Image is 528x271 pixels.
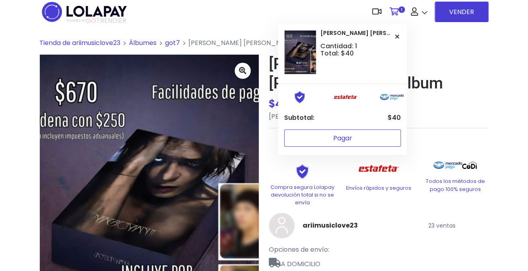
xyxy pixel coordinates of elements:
[269,96,489,112] div: $
[303,221,358,230] a: ariimusiclove23
[373,90,410,104] img: Mercado Pago Logo
[284,114,314,121] strong: Subtotal:
[67,17,126,25] span: TRENDIER
[85,16,96,25] span: GO
[422,177,489,193] p: Todos los métodos de pago 100% seguros
[188,38,319,47] span: [PERSON_NAME] [PERSON_NAME] Album
[281,90,318,104] img: Shield
[398,6,405,13] span: 1
[39,38,120,47] a: Tienda de ariimusiclove23
[67,18,85,23] span: POWERED BY
[269,183,336,207] p: Compra segura Lolapay devolución total si no se envía
[394,30,401,43] button: Quitar del carrito
[269,255,489,269] span: A DOMICILIO
[428,222,456,230] small: 23 ventas
[462,157,477,173] img: Codi Logo
[269,245,329,254] span: Opciones de envío:
[129,38,157,47] a: Álbumes
[284,30,316,74] img: small_1758990538662.jpeg
[39,38,489,54] nav: breadcrumb
[284,30,401,36] a: [PERSON_NAME] [PERSON_NAME] Album
[282,164,322,179] img: Shield
[320,30,392,36] span: [PERSON_NAME] [PERSON_NAME] Album
[269,213,295,238] img: ariimusiclove23
[345,184,412,192] p: Envíos rápidos y seguros
[388,113,401,122] span: $40
[275,96,289,111] span: 40
[269,112,489,121] p: [PERSON_NAME] album
[352,157,406,180] img: Estafeta Logo
[269,54,489,93] h1: [PERSON_NAME] [PERSON_NAME] Album
[165,38,180,47] a: got7
[435,2,489,22] a: VENDER
[328,90,364,104] img: Estafeta Logo
[433,157,462,173] img: Mercado Pago Logo
[320,43,357,57] span: Cantidad: 1 Total: $40
[284,129,401,147] button: Pagar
